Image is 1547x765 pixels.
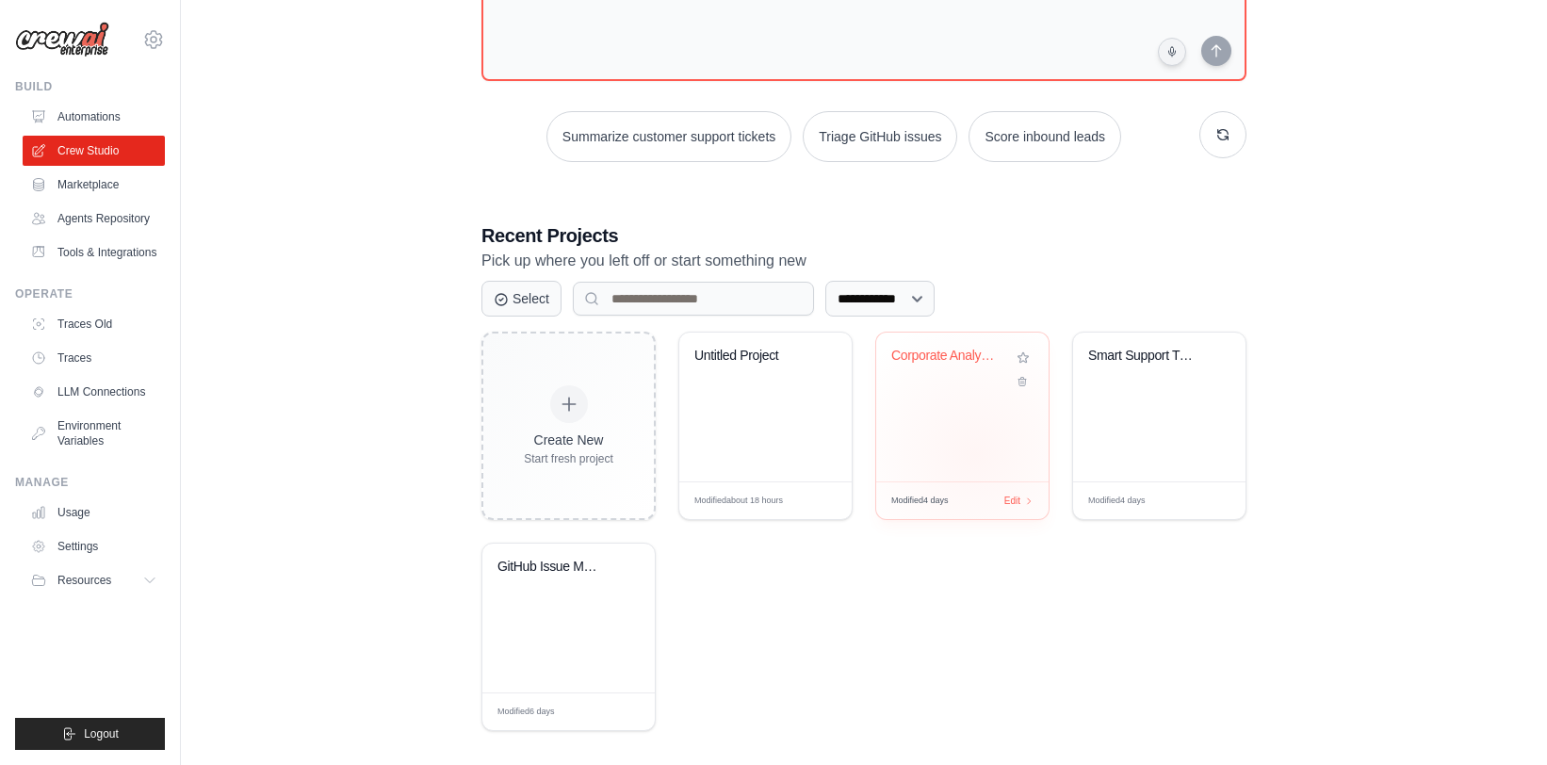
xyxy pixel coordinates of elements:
[23,531,165,562] a: Settings
[1158,38,1186,66] button: Click to speak your automation idea
[23,136,165,166] a: Crew Studio
[23,343,165,373] a: Traces
[15,718,165,750] button: Logout
[23,102,165,132] a: Automations
[15,79,165,94] div: Build
[1088,495,1146,508] span: Modified 4 days
[481,222,1246,249] h3: Recent Projects
[1453,675,1547,765] div: 채팅 위젯
[1453,675,1547,765] iframe: Chat Widget
[23,377,165,407] a: LLM Connections
[57,573,111,588] span: Resources
[807,494,823,508] span: Edit
[1004,494,1020,508] span: Edit
[524,431,613,449] div: Create New
[1201,494,1217,508] span: Edit
[84,726,119,741] span: Logout
[23,237,165,268] a: Tools & Integrations
[1199,111,1246,158] button: Get new suggestions
[15,286,165,301] div: Operate
[481,249,1246,273] p: Pick up where you left off or start something new
[694,495,783,508] span: Modified about 18 hours
[1088,348,1202,365] div: Smart Support Ticket Automation
[497,706,555,719] span: Modified 6 days
[1013,372,1034,391] button: Delete project
[23,203,165,234] a: Agents Repository
[23,309,165,339] a: Traces Old
[611,705,627,719] span: Edit
[23,497,165,528] a: Usage
[891,348,1005,365] div: Corporate Analysis Multi-Agent System
[969,111,1121,162] button: Score inbound leads
[694,348,808,365] div: Untitled Project
[481,281,562,317] button: Select
[1013,348,1034,368] button: Add to favorites
[15,22,109,57] img: Logo
[524,451,613,466] div: Start fresh project
[497,559,611,576] div: GitHub Issue Manager
[23,170,165,200] a: Marketplace
[891,495,949,508] span: Modified 4 days
[15,475,165,490] div: Manage
[23,565,165,595] button: Resources
[546,111,791,162] button: Summarize customer support tickets
[803,111,957,162] button: Triage GitHub issues
[23,411,165,456] a: Environment Variables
